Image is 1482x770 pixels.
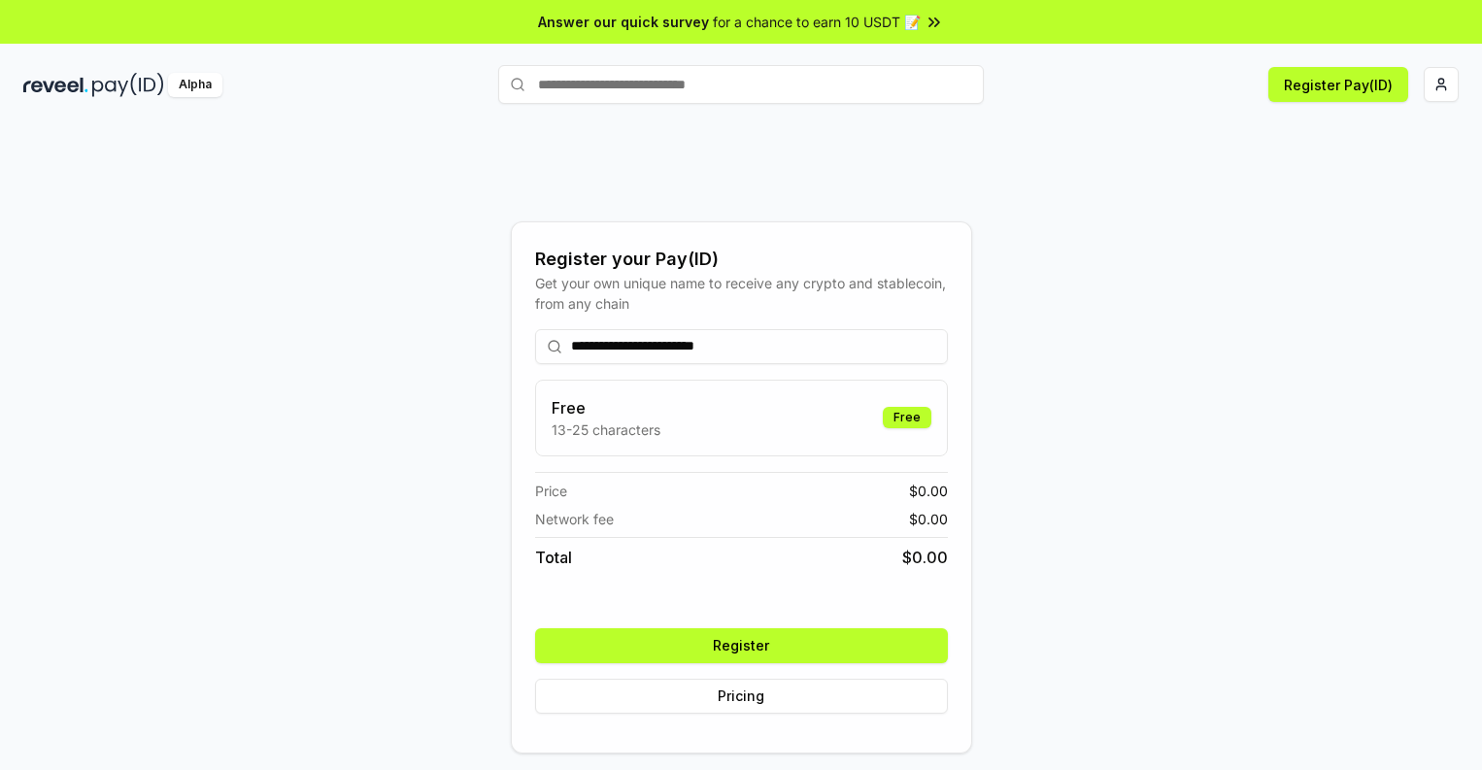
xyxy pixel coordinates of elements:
[883,407,931,428] div: Free
[538,12,709,32] span: Answer our quick survey
[552,396,660,419] h3: Free
[535,628,948,663] button: Register
[909,509,948,529] span: $ 0.00
[713,12,921,32] span: for a chance to earn 10 USDT 📝
[552,419,660,440] p: 13-25 characters
[535,509,614,529] span: Network fee
[535,481,567,501] span: Price
[535,246,948,273] div: Register your Pay(ID)
[23,73,88,97] img: reveel_dark
[902,546,948,569] span: $ 0.00
[535,546,572,569] span: Total
[92,73,164,97] img: pay_id
[535,679,948,714] button: Pricing
[909,481,948,501] span: $ 0.00
[535,273,948,314] div: Get your own unique name to receive any crypto and stablecoin, from any chain
[168,73,222,97] div: Alpha
[1268,67,1408,102] button: Register Pay(ID)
